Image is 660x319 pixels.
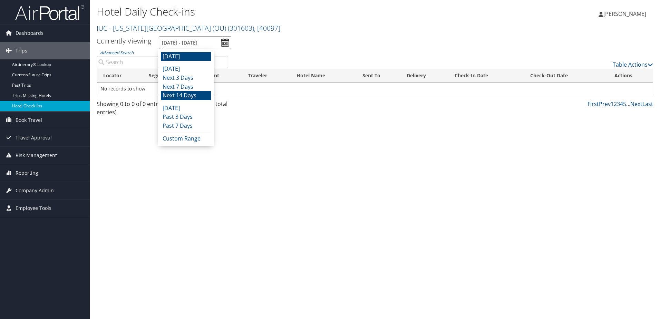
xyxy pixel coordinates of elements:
[16,200,51,217] span: Employee Tools
[16,42,27,59] span: Trips
[254,23,280,33] span: , [ 40097 ]
[161,74,211,83] li: Next 3 Days
[613,61,653,68] a: Table Actions
[16,147,57,164] span: Risk Management
[161,91,211,100] li: Next 14 Days
[242,69,290,83] th: Traveler: activate to sort column ascending
[611,100,614,108] a: 1
[143,69,193,83] th: Segment: activate to sort column ascending
[524,69,608,83] th: Check-Out Date: activate to sort column ascending
[161,113,211,122] li: Past 3 Days
[161,83,211,91] li: Next 7 Days
[588,100,599,108] a: First
[603,10,646,18] span: [PERSON_NAME]
[448,69,524,83] th: Check-In Date: activate to sort column ascending
[614,100,617,108] a: 2
[617,100,620,108] a: 3
[97,100,228,120] div: Showing 0 to 0 of 0 entries (filtered from NaN total entries)
[100,50,134,56] a: Advanced Search
[599,100,611,108] a: Prev
[16,164,38,182] span: Reporting
[97,56,228,68] input: Advanced Search
[97,36,151,46] h3: Currently Viewing
[16,182,54,199] span: Company Admin
[290,69,356,83] th: Hotel Name: activate to sort column ascending
[161,65,211,74] li: [DATE]
[608,69,653,83] th: Actions
[630,100,642,108] a: Next
[599,3,653,24] a: [PERSON_NAME]
[228,23,254,33] span: ( 301603 )
[159,36,231,49] input: [DATE] - [DATE]
[161,122,211,130] li: Past 7 Days
[623,100,626,108] a: 5
[356,69,400,83] th: Sent To: activate to sort column ascending
[642,100,653,108] a: Last
[16,112,42,129] span: Book Travel
[16,129,52,146] span: Travel Approval
[161,134,211,143] li: Custom Range
[15,4,84,21] img: airportal-logo.png
[97,23,280,33] a: IUC - [US_STATE][GEOGRAPHIC_DATA] (OU)
[626,100,630,108] span: …
[161,104,211,113] li: [DATE]
[97,83,653,95] td: No records to show.
[620,100,623,108] a: 4
[193,69,242,83] th: Account: activate to sort column ascending
[161,52,211,61] li: [DATE]
[16,25,43,42] span: Dashboards
[97,69,143,83] th: Locator: activate to sort column ascending
[97,4,468,19] h1: Hotel Daily Check-ins
[400,69,449,83] th: Delivery: activate to sort column ascending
